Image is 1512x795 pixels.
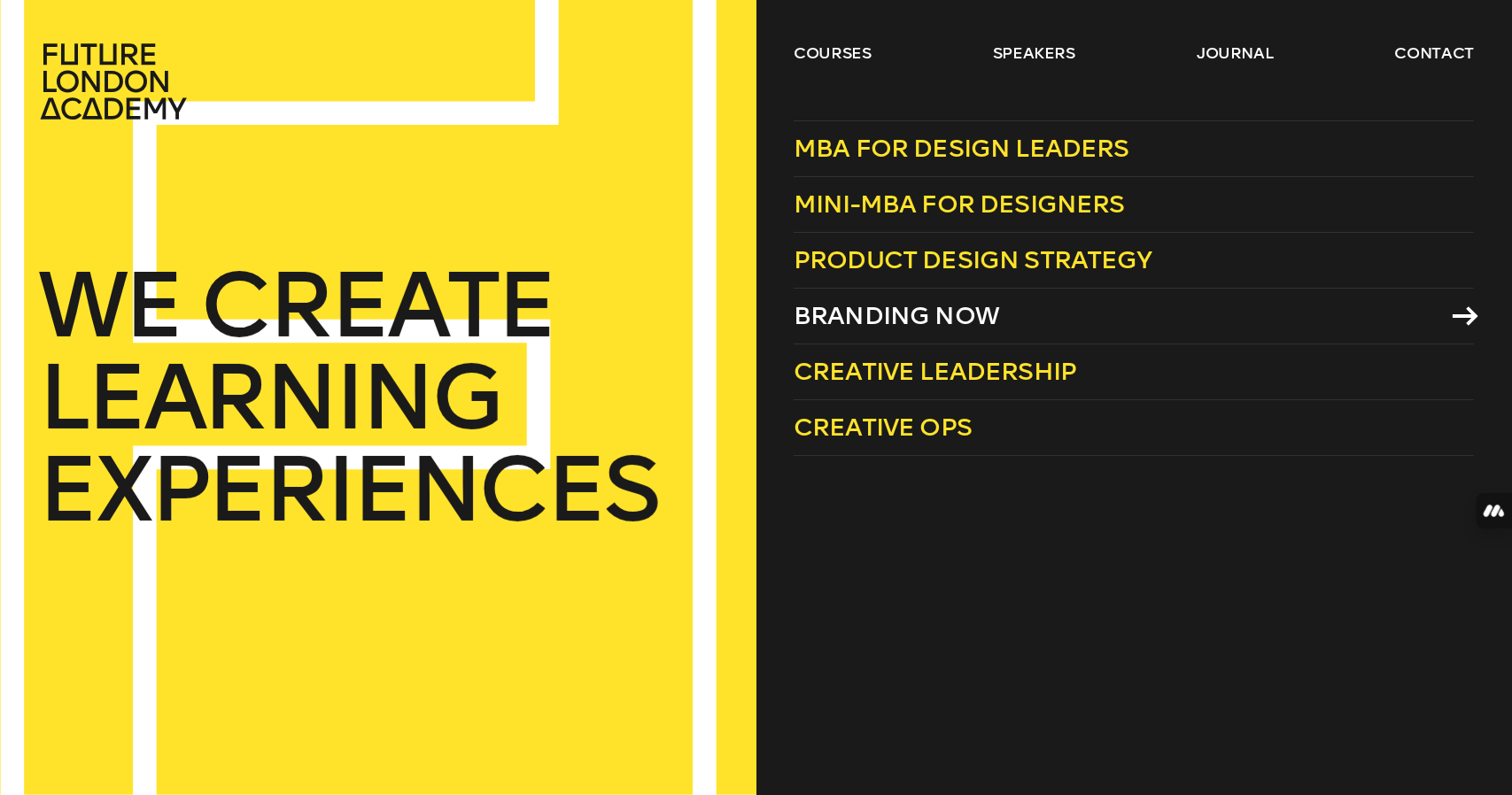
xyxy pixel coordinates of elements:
a: Mini-MBA for Designers [794,177,1474,233]
span: MBA for Design Leaders [794,134,1129,163]
a: courses [794,42,872,64]
a: speakers [993,42,1075,64]
a: Branding Now [794,289,1474,344]
a: Product Design Strategy [794,233,1474,289]
span: Product Design Strategy [794,245,1152,274]
span: Creative Leadership [794,357,1076,386]
a: contact [1395,42,1475,64]
a: MBA for Design Leaders [794,120,1474,177]
a: journal [1197,42,1274,64]
span: Creative Ops [794,413,972,442]
a: Creative Leadership [794,344,1474,400]
span: Mini-MBA for Designers [794,189,1125,219]
a: Creative Ops [794,400,1474,456]
span: Branding Now [794,301,999,330]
